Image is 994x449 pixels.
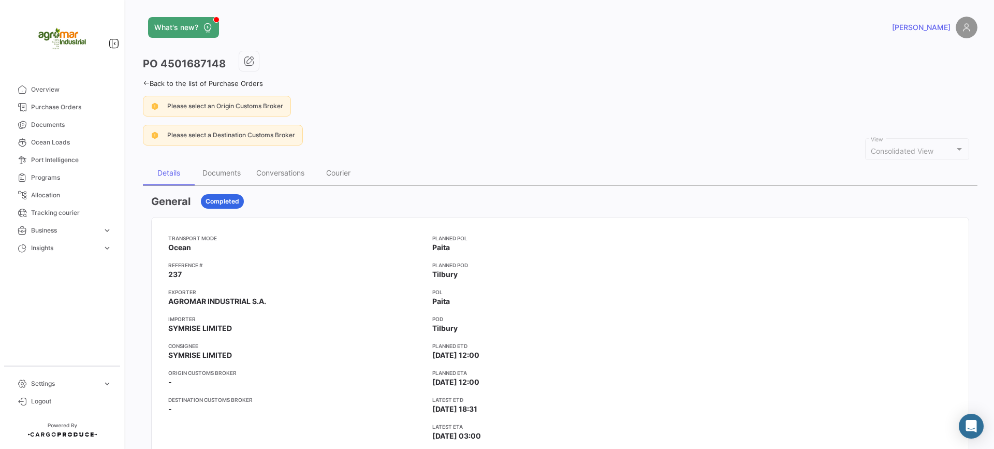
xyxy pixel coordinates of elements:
span: SYMRISE LIMITED [168,323,232,334]
app-card-info-title: Reference # [168,261,424,269]
div: Conversations [256,168,304,177]
div: Documents [202,168,241,177]
span: Tilbury [432,269,458,280]
div: Courier [326,168,350,177]
a: Documents [8,116,116,134]
span: - [168,404,172,414]
span: Ocean [168,242,191,253]
app-card-info-title: Transport mode [168,234,424,242]
span: - [168,377,172,387]
span: SYMRISE LIMITED [168,350,232,360]
app-card-info-title: Latest ETA [432,423,688,431]
span: Paita [432,296,450,307]
span: Insights [31,243,98,253]
a: Tracking courier [8,204,116,222]
img: placeholder-user.png [956,17,977,38]
div: Details [157,168,180,177]
app-card-info-title: Planned POD [432,261,688,269]
app-card-info-title: Latest ETD [432,396,688,404]
span: Settings [31,379,98,388]
span: [DATE] 03:00 [432,431,481,441]
span: What's new? [154,22,198,33]
h3: PO 4501687148 [143,56,226,71]
app-card-info-title: Consignee [168,342,424,350]
app-card-info-title: Destination Customs Broker [168,396,424,404]
span: expand_more [103,243,112,253]
a: Overview [8,81,116,98]
span: Business [31,226,98,235]
span: [DATE] 12:00 [432,350,479,360]
img: agromar.jpg [36,12,88,64]
span: Purchase Orders [31,103,112,112]
app-card-info-title: Planned ETD [432,342,688,350]
span: Programs [31,173,112,182]
span: Tilbury [432,323,458,334]
span: AGROMAR INDUSTRIAL S.A. [168,296,266,307]
span: Please select a Destination Customs Broker [167,131,295,139]
span: expand_more [103,226,112,235]
span: Port Intelligence [31,155,112,165]
app-card-info-title: Origin Customs Broker [168,369,424,377]
a: Programs [8,169,116,186]
span: Logout [31,397,112,406]
app-card-info-title: Exporter [168,288,424,296]
span: 237 [168,269,182,280]
mat-select-trigger: Consolidated View [871,147,933,155]
span: Overview [31,85,112,94]
a: Purchase Orders [8,98,116,116]
span: Paita [432,242,450,253]
button: What's new? [148,17,219,38]
app-card-info-title: Importer [168,315,424,323]
h3: General [151,194,191,209]
span: Documents [31,120,112,129]
a: Allocation [8,186,116,204]
span: Please select an Origin Customs Broker [167,102,283,110]
span: Tracking courier [31,208,112,218]
span: [DATE] 12:00 [432,377,479,387]
a: Back to the list of Purchase Orders [143,79,263,88]
span: [DATE] 18:31 [432,404,477,414]
app-card-info-title: POD [432,315,688,323]
div: Abrir Intercom Messenger [959,414,984,439]
span: Completed [206,197,239,206]
a: Ocean Loads [8,134,116,151]
a: Port Intelligence [8,151,116,169]
app-card-info-title: POL [432,288,688,296]
span: expand_more [103,379,112,388]
app-card-info-title: Planned POL [432,234,688,242]
span: Allocation [31,191,112,200]
span: Ocean Loads [31,138,112,147]
span: [PERSON_NAME] [892,22,951,33]
app-card-info-title: Planned ETA [432,369,688,377]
